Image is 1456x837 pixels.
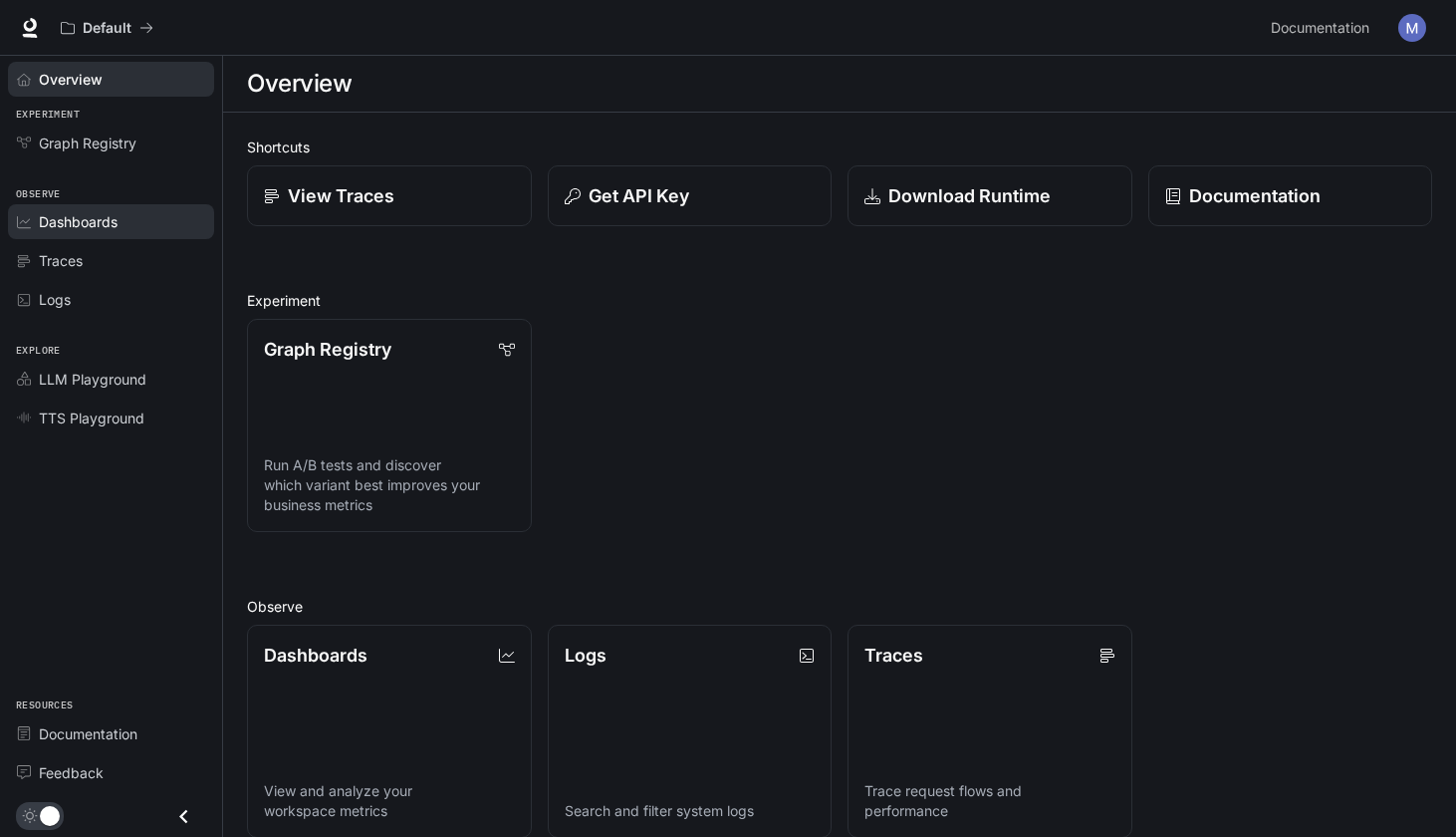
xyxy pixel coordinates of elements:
[565,642,607,669] p: Logs
[8,62,214,97] a: Overview
[565,801,816,821] p: Search and filter system logs
[589,182,689,209] p: Get API Key
[1263,8,1384,48] a: Documentation
[8,362,214,397] a: LLM Playground
[247,137,1432,157] h2: Shortcuts
[264,336,391,363] p: Graph Registry
[39,133,136,153] span: Graph Registry
[247,596,1432,617] h2: Observe
[8,716,214,751] a: Documentation
[8,243,214,278] a: Traces
[288,182,394,209] p: View Traces
[39,250,83,271] span: Traces
[848,165,1132,226] a: Download Runtime
[39,211,118,232] span: Dashboards
[39,369,146,390] span: LLM Playground
[52,8,162,48] button: All workspaces
[8,282,214,317] a: Logs
[264,642,367,669] p: Dashboards
[39,762,104,783] span: Feedback
[1398,14,1426,42] img: User avatar
[888,182,1051,209] p: Download Runtime
[247,290,1432,311] h2: Experiment
[83,20,131,37] p: Default
[39,69,103,90] span: Overview
[1148,165,1433,226] a: Documentation
[864,642,923,669] p: Traces
[247,64,352,104] h1: Overview
[264,781,515,821] p: View and analyze your workspace metrics
[39,289,71,310] span: Logs
[864,781,1115,821] p: Trace request flows and performance
[1189,182,1321,209] p: Documentation
[161,796,206,837] button: Close drawer
[247,319,532,532] a: Graph RegistryRun A/B tests and discover which variant best improves your business metrics
[8,204,214,239] a: Dashboards
[8,126,214,160] a: Graph Registry
[1271,16,1369,41] span: Documentation
[264,455,515,515] p: Run A/B tests and discover which variant best improves your business metrics
[8,401,214,435] a: TTS Playground
[247,165,532,226] a: View Traces
[1392,8,1432,48] button: User avatar
[39,723,137,744] span: Documentation
[39,408,144,428] span: TTS Playground
[40,804,60,826] span: Dark mode toggle
[548,165,833,226] button: Get API Key
[8,755,214,790] a: Feedback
